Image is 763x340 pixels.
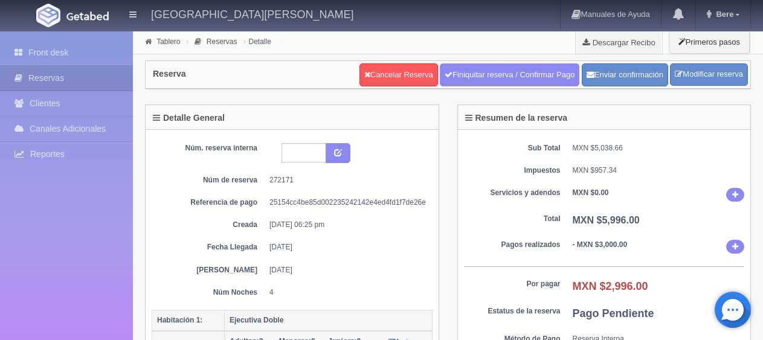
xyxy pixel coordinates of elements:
[573,188,609,197] b: MXN $0.00
[269,265,423,275] dd: [DATE]
[269,220,423,230] dd: [DATE] 06:25 pm
[151,6,353,21] h4: [GEOGRAPHIC_DATA][PERSON_NAME]
[713,10,733,19] span: Bere
[573,143,745,153] dd: MXN $5,038.66
[465,114,568,123] h4: Resumen de la reserva
[269,175,423,185] dd: 272171
[153,114,225,123] h4: Detalle General
[161,175,257,185] dt: Núm de reserva
[161,197,257,208] dt: Referencia de pago
[573,280,648,292] b: MXN $2,996.00
[464,214,561,224] dt: Total
[207,37,237,46] a: Reservas
[161,242,257,252] dt: Fecha Llegada
[359,63,438,86] a: Cancelar Reserva
[156,37,180,46] a: Tablero
[225,310,433,331] th: Ejecutiva Doble
[464,279,561,289] dt: Por pagar
[161,220,257,230] dt: Creada
[240,36,274,47] li: Detalle
[573,240,628,249] b: - MXN $3,000.00
[440,63,579,86] a: Finiquitar reserva / Confirmar Pago
[582,63,668,86] button: Enviar confirmación
[269,287,423,298] dd: 4
[161,265,257,275] dt: [PERSON_NAME]
[669,30,750,54] button: Primeros pasos
[573,165,745,176] dd: MXN $957.34
[670,63,748,86] a: Modificar reserva
[464,306,561,316] dt: Estatus de la reserva
[36,4,60,27] img: Getabed
[153,69,186,79] h4: Reserva
[464,240,561,250] dt: Pagos realizados
[66,11,109,21] img: Getabed
[464,143,561,153] dt: Sub Total
[573,307,654,319] b: Pago Pendiente
[464,165,561,176] dt: Impuestos
[576,30,662,54] a: Descargar Recibo
[269,197,423,208] dd: 25154cc4be85d002235242142e4ed4fd1f7de26e
[464,188,561,198] dt: Servicios y adendos
[269,242,423,252] dd: [DATE]
[161,143,257,153] dt: Núm. reserva interna
[157,316,202,324] b: Habitación 1:
[161,287,257,298] dt: Núm Noches
[573,215,640,225] b: MXN $5,996.00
